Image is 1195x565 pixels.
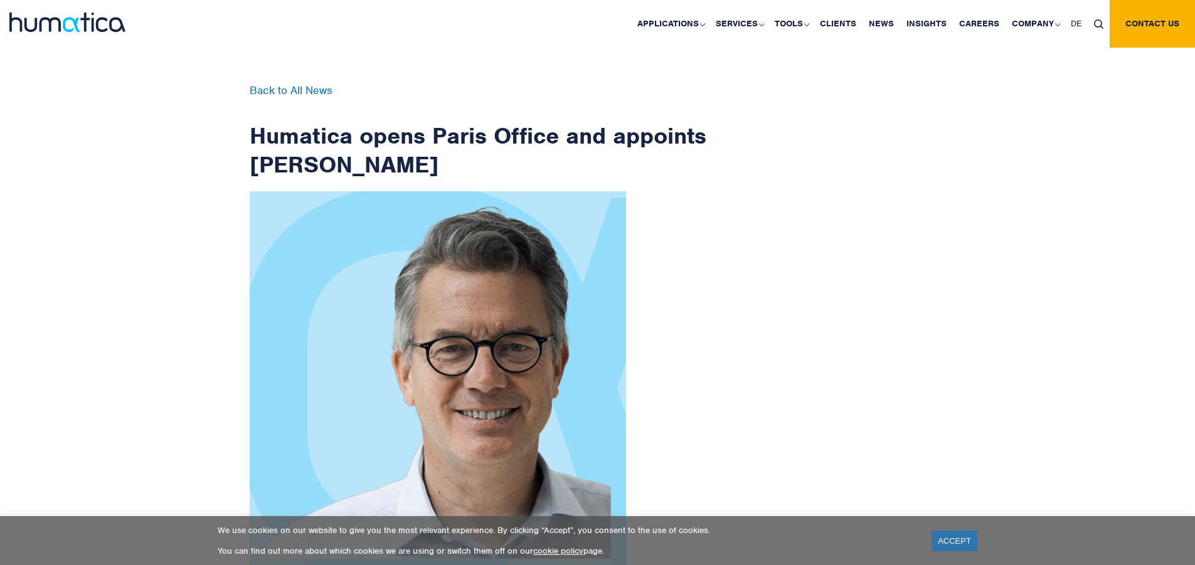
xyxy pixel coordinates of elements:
[9,13,125,32] img: logo
[250,85,708,179] h1: Humatica opens Paris Office and appoints [PERSON_NAME]
[533,546,583,556] a: cookie policy
[218,546,916,556] p: You can find out more about which cookies we are using or switch them off on our page.
[218,525,916,536] p: We use cookies on our website to give you the most relevant experience. By clicking “Accept”, you...
[250,83,332,97] a: Back to All News
[1071,18,1081,29] span: DE
[1094,19,1103,29] img: search_icon
[932,531,977,551] a: ACCEPT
